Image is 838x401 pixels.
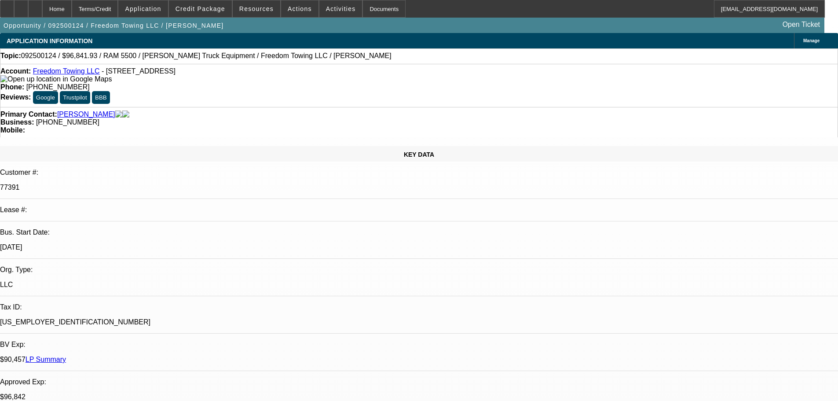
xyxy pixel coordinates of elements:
[169,0,232,17] button: Credit Package
[288,5,312,12] span: Actions
[404,151,434,158] span: KEY DATA
[60,91,90,104] button: Trustpilot
[239,5,274,12] span: Resources
[233,0,280,17] button: Resources
[26,83,90,91] span: [PHONE_NUMBER]
[281,0,318,17] button: Actions
[0,75,112,83] img: Open up location in Google Maps
[125,5,161,12] span: Application
[0,126,25,134] strong: Mobile:
[803,38,820,43] span: Manage
[0,83,24,91] strong: Phone:
[326,5,356,12] span: Activities
[0,75,112,83] a: View Google Maps
[122,110,129,118] img: linkedin-icon.png
[36,118,99,126] span: [PHONE_NUMBER]
[57,110,115,118] a: [PERSON_NAME]
[0,93,31,101] strong: Reviews:
[33,91,58,104] button: Google
[0,67,31,75] strong: Account:
[7,37,92,44] span: APPLICATION INFORMATION
[33,67,100,75] a: Freedom Towing LLC
[102,67,176,75] span: - [STREET_ADDRESS]
[4,22,223,29] span: Opportunity / 092500124 / Freedom Towing LLC / [PERSON_NAME]
[319,0,362,17] button: Activities
[26,356,66,363] a: LP Summary
[0,52,21,60] strong: Topic:
[118,0,168,17] button: Application
[0,118,34,126] strong: Business:
[779,17,823,32] a: Open Ticket
[0,110,57,118] strong: Primary Contact:
[115,110,122,118] img: facebook-icon.png
[176,5,225,12] span: Credit Package
[21,52,392,60] span: 092500124 / $96,841.93 / RAM 5500 / [PERSON_NAME] Truck Equipment / Freedom Towing LLC / [PERSON_...
[92,91,110,104] button: BBB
